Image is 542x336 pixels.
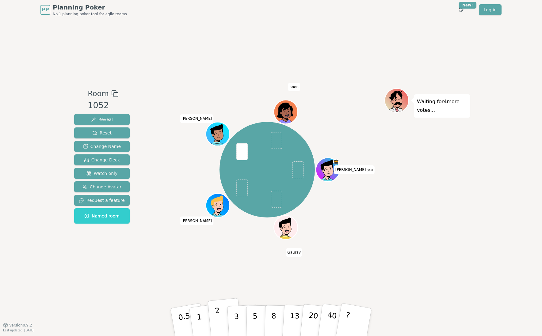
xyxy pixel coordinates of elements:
[82,184,122,190] span: Change Avatar
[180,114,214,123] span: Click to change your name
[334,165,375,174] span: Click to change your name
[74,195,130,206] button: Request a feature
[74,127,130,138] button: Reset
[84,157,120,163] span: Change Deck
[417,97,467,115] p: Waiting for 4 more votes...
[3,329,34,332] span: Last updated: [DATE]
[479,4,502,15] a: Log in
[3,323,32,328] button: Version0.9.2
[91,116,113,123] span: Reveal
[74,181,130,192] button: Change Avatar
[88,88,109,99] span: Room
[74,208,130,224] button: Named room
[88,99,118,112] div: 1052
[42,6,49,13] span: PP
[74,168,130,179] button: Watch only
[53,12,127,17] span: No.1 planning poker tool for agile teams
[74,141,130,152] button: Change Name
[92,130,112,136] span: Reset
[333,159,339,165] span: Mike is the host
[9,323,32,328] span: Version 0.9.2
[180,217,214,225] span: Click to change your name
[288,83,300,91] span: Click to change your name
[86,170,118,176] span: Watch only
[74,114,130,125] button: Reveal
[79,197,125,203] span: Request a feature
[83,143,121,149] span: Change Name
[286,248,302,257] span: Click to change your name
[459,2,476,9] div: New!
[53,3,127,12] span: Planning Poker
[317,159,339,181] button: Click to change your avatar
[456,4,467,15] button: New!
[84,213,120,219] span: Named room
[366,169,373,172] span: (you)
[40,3,127,17] a: PPPlanning PokerNo.1 planning poker tool for agile teams
[74,154,130,165] button: Change Deck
